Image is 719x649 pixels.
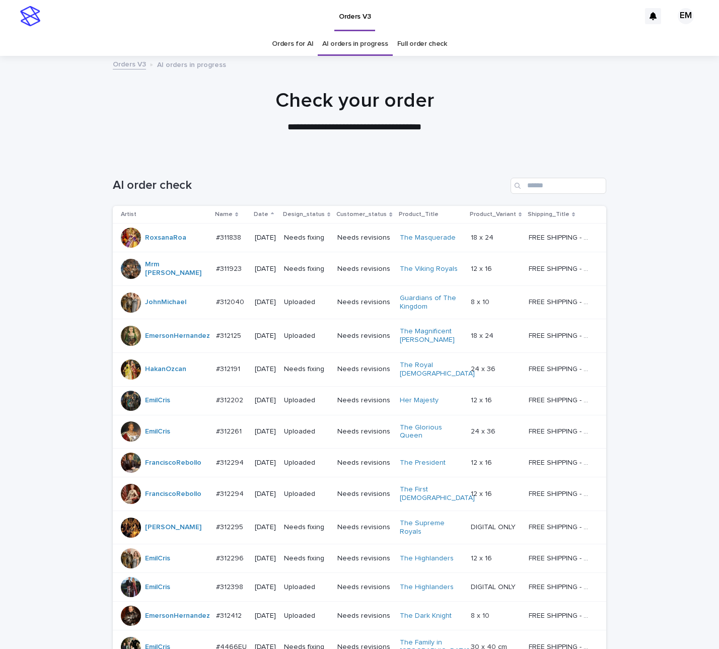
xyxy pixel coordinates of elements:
p: FREE SHIPPING - preview in 1-2 business days, after your approval delivery will take 5-10 b.d. [529,330,592,340]
p: 12 x 16 [471,394,494,405]
a: The Highlanders [400,583,454,592]
p: DIGITAL ONLY [471,521,518,532]
a: RoxsanaRoa [145,234,186,242]
p: 12 x 16 [471,488,494,498]
p: Name [215,209,233,220]
p: 24 x 36 [471,363,497,374]
p: 12 x 16 [471,457,494,467]
p: Uploaded [284,459,329,467]
p: 12 x 16 [471,263,494,273]
div: EM [678,8,694,24]
tr: HakanOzcan #312191#312191 [DATE]Needs fixingNeeds revisionsThe Royal [DEMOGRAPHIC_DATA] 24 x 3624... [113,352,606,386]
p: #312261 [216,425,244,436]
p: Shipping_Title [528,209,569,220]
a: JohnMichael [145,298,186,307]
p: Needs fixing [284,365,329,374]
tr: Mrm [PERSON_NAME] #311923#311923 [DATE]Needs fixingNeeds revisionsThe Viking Royals 12 x 1612 x 1... [113,252,606,286]
a: [PERSON_NAME] [145,523,201,532]
p: [DATE] [255,583,276,592]
p: Uploaded [284,332,329,340]
p: Needs fixing [284,523,329,532]
p: [DATE] [255,459,276,467]
p: Needs fixing [284,554,329,563]
p: Needs revisions [337,365,391,374]
p: DIGITAL ONLY [471,581,518,592]
p: Needs revisions [337,427,391,436]
p: FREE SHIPPING - preview in 1-2 business days, after your approval delivery will take 5-10 b.d. [529,610,592,620]
p: Uploaded [284,612,329,620]
p: Needs fixing [284,234,329,242]
p: Product_Variant [470,209,516,220]
p: #312294 [216,488,246,498]
p: Uploaded [284,427,329,436]
p: [DATE] [255,612,276,620]
a: EmersonHernandez [145,612,210,620]
p: Needs fixing [284,265,329,273]
p: Needs revisions [337,298,391,307]
p: Uploaded [284,490,329,498]
p: FREE SHIPPING - preview in 1-2 business days, after your approval delivery will take 5-10 b.d. [529,581,592,592]
p: FREE SHIPPING - preview in 1-2 business days, after your approval delivery will take 5-10 b.d. [529,521,592,532]
div: Search [511,178,606,194]
p: Needs revisions [337,459,391,467]
p: [DATE] [255,332,276,340]
p: #312040 [216,296,246,307]
p: Design_status [283,209,325,220]
p: 8 x 10 [471,296,491,307]
tr: EmilCris #312296#312296 [DATE]Needs fixingNeeds revisionsThe Highlanders 12 x 1612 x 16 FREE SHIP... [113,544,606,573]
p: FREE SHIPPING - preview in 1-2 business days, after your approval delivery will take 5-10 b.d. [529,394,592,405]
a: Her Majesty [400,396,439,405]
p: #312125 [216,330,243,340]
p: Uploaded [284,396,329,405]
p: Needs revisions [337,332,391,340]
p: [DATE] [255,490,276,498]
p: Customer_status [336,209,387,220]
p: #312294 [216,457,246,467]
p: #312202 [216,394,245,405]
tr: FranciscoRebollo #312294#312294 [DATE]UploadedNeeds revisionsThe First [DEMOGRAPHIC_DATA] 12 x 16... [113,477,606,511]
p: FREE SHIPPING - preview in 1-2 business days, after your approval delivery will take 5-10 b.d. [529,488,592,498]
p: [DATE] [255,427,276,436]
p: Needs revisions [337,265,391,273]
a: Orders V3 [113,58,146,69]
a: EmilCris [145,554,170,563]
p: #312296 [216,552,246,563]
a: EmilCris [145,396,170,405]
p: Needs revisions [337,583,391,592]
a: The Dark Knight [400,612,452,620]
p: 18 x 24 [471,232,495,242]
p: Needs revisions [337,523,391,532]
a: Full order check [397,32,447,56]
p: Date [254,209,268,220]
p: [DATE] [255,523,276,532]
a: EmersonHernandez [145,332,210,340]
p: AI orders in progress [157,58,226,69]
tr: EmilCris #312261#312261 [DATE]UploadedNeeds revisionsThe Glorious Queen 24 x 3624 x 36 FREE SHIPP... [113,415,606,449]
a: The Glorious Queen [400,423,463,441]
p: [DATE] [255,265,276,273]
tr: RoxsanaRoa #311838#311838 [DATE]Needs fixingNeeds revisionsThe Masquerade 18 x 2418 x 24 FREE SHI... [113,224,606,252]
tr: EmersonHernandez #312412#312412 [DATE]UploadedNeeds revisionsThe Dark Knight 8 x 108 x 10 FREE SH... [113,602,606,630]
p: [DATE] [255,298,276,307]
a: EmilCris [145,583,170,592]
p: [DATE] [255,554,276,563]
a: Orders for AI [272,32,313,56]
p: FREE SHIPPING - preview in 1-2 business days, after your approval delivery will take 5-10 b.d. [529,457,592,467]
p: FREE SHIPPING - preview in 1-2 business days, after your approval delivery will take 5-10 b.d. [529,296,592,307]
a: The Viking Royals [400,265,458,273]
a: The Magnificent [PERSON_NAME] [400,327,463,344]
p: FREE SHIPPING - preview in 1-2 business days, after your approval delivery will take 5-10 b.d. [529,425,592,436]
a: The Masquerade [400,234,456,242]
p: #312295 [216,521,245,532]
p: Needs revisions [337,490,391,498]
p: 12 x 16 [471,552,494,563]
tr: FranciscoRebollo #312294#312294 [DATE]UploadedNeeds revisionsThe President 12 x 1612 x 16 FREE SH... [113,449,606,477]
h1: AI order check [113,178,507,193]
p: #311923 [216,263,244,273]
p: #312398 [216,581,245,592]
a: The President [400,459,446,467]
a: The First [DEMOGRAPHIC_DATA] [400,485,475,502]
p: #312412 [216,610,244,620]
p: #311838 [216,232,243,242]
p: 24 x 36 [471,425,497,436]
